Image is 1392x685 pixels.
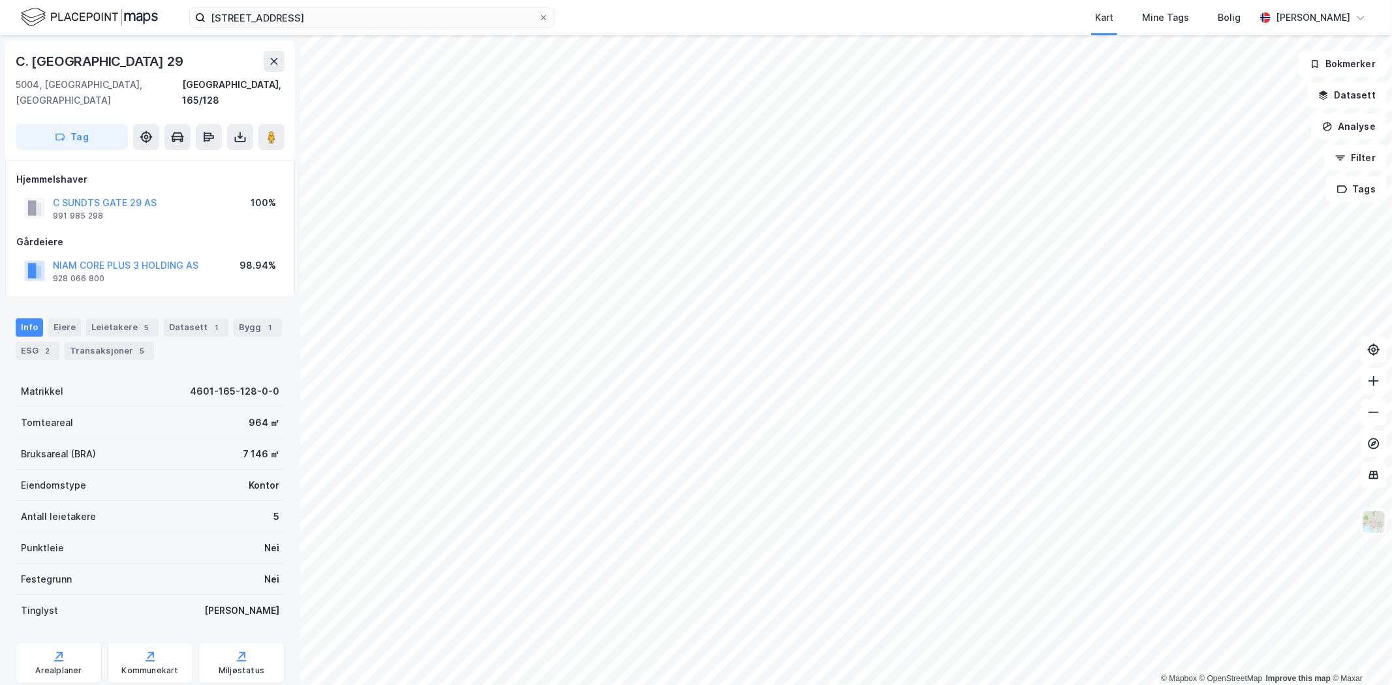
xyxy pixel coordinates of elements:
div: Hjemmelshaver [16,172,284,187]
input: Søk på adresse, matrikkel, gårdeiere, leietakere eller personer [206,8,538,27]
div: Leietakere [86,318,159,337]
div: Miljøstatus [219,665,264,676]
div: Punktleie [21,540,64,556]
div: Datasett [164,318,228,337]
button: Tags [1326,176,1387,202]
div: Tomteareal [21,415,73,431]
button: Analyse [1311,114,1387,140]
div: ESG [16,342,59,360]
div: Kart [1095,10,1113,25]
div: 100% [251,195,276,211]
div: 5 [140,321,153,334]
div: Tinglyst [21,603,58,618]
div: 98.94% [240,258,276,273]
button: Tag [16,124,128,150]
div: Info [16,318,43,337]
div: [GEOGRAPHIC_DATA], 165/128 [182,77,285,108]
div: C. [GEOGRAPHIC_DATA] 29 [16,51,185,72]
div: Kontrollprogram for chat [1327,622,1392,685]
div: 5004, [GEOGRAPHIC_DATA], [GEOGRAPHIC_DATA] [16,77,182,108]
div: 991 985 298 [53,211,103,221]
div: Matrikkel [21,384,63,399]
div: Eiere [48,318,81,337]
div: 5 [136,344,149,358]
button: Filter [1324,145,1387,171]
div: Nei [264,571,279,587]
div: 1 [210,321,223,334]
div: 2 [41,344,54,358]
a: Mapbox [1161,674,1197,683]
iframe: Chat Widget [1327,622,1392,685]
div: Transaksjoner [65,342,154,360]
div: 4601-165-128-0-0 [190,384,279,399]
img: Z [1361,510,1386,534]
a: OpenStreetMap [1199,674,1263,683]
div: 964 ㎡ [249,415,279,431]
div: Bolig [1218,10,1241,25]
div: Festegrunn [21,571,72,587]
button: Bokmerker [1299,51,1387,77]
div: Arealplaner [35,665,82,676]
button: Datasett [1307,82,1387,108]
div: 928 066 800 [53,273,104,284]
div: [PERSON_NAME] [204,603,279,618]
div: Mine Tags [1142,10,1189,25]
div: Gårdeiere [16,234,284,250]
div: 7 146 ㎡ [243,446,279,462]
a: Improve this map [1266,674,1331,683]
div: 1 [264,321,277,334]
div: Kontor [249,478,279,493]
div: Eiendomstype [21,478,86,493]
div: Bygg [234,318,282,337]
div: [PERSON_NAME] [1276,10,1350,25]
div: Bruksareal (BRA) [21,446,96,462]
div: Kommunekart [121,665,178,676]
div: 5 [273,509,279,525]
div: Nei [264,540,279,556]
div: Antall leietakere [21,509,96,525]
img: logo.f888ab2527a4732fd821a326f86c7f29.svg [21,6,158,29]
